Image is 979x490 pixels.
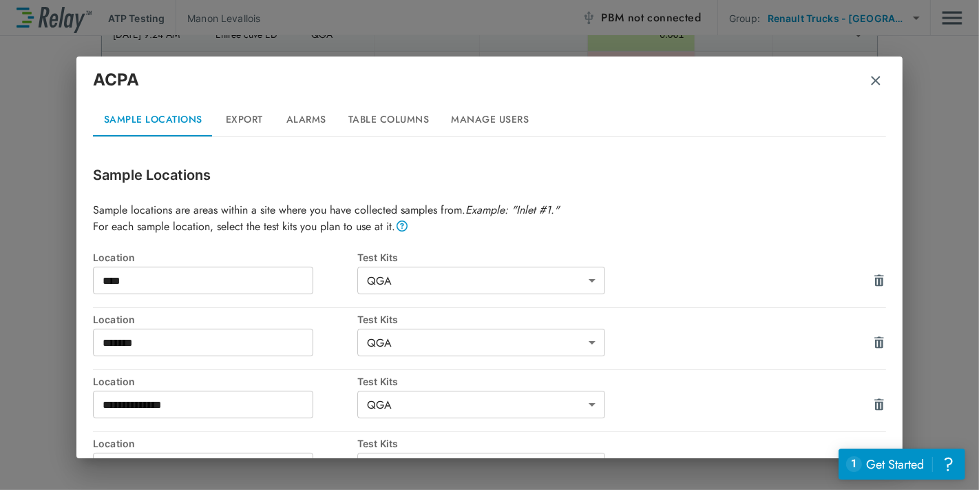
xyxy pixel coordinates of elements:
[465,202,559,218] em: Example: "Inlet #1."
[357,252,622,263] div: Test Kits
[213,103,275,136] button: Export
[275,103,337,136] button: Alarms
[872,336,886,349] img: Drawer Icon
[872,274,886,287] img: Drawer Icon
[869,74,883,88] img: Remove
[839,449,965,480] iframe: Resource center
[93,103,213,136] button: Sample Locations
[357,438,622,449] div: Test Kits
[93,252,357,263] div: Location
[93,376,357,387] div: Location
[93,165,886,185] p: Sample Locations
[441,103,540,136] button: Manage Users
[93,314,357,325] div: Location
[357,376,622,387] div: Test Kits
[357,267,605,294] div: QGA
[93,68,140,92] p: ACPA
[337,103,441,136] button: Table Columns
[357,314,622,325] div: Test Kits
[872,398,886,411] img: Drawer Icon
[93,202,886,235] p: Sample locations are areas within a site where you have collected samples from. For each sample l...
[357,329,605,356] div: QGA
[357,391,605,418] div: QGA
[93,438,357,449] div: Location
[357,453,605,480] div: QGA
